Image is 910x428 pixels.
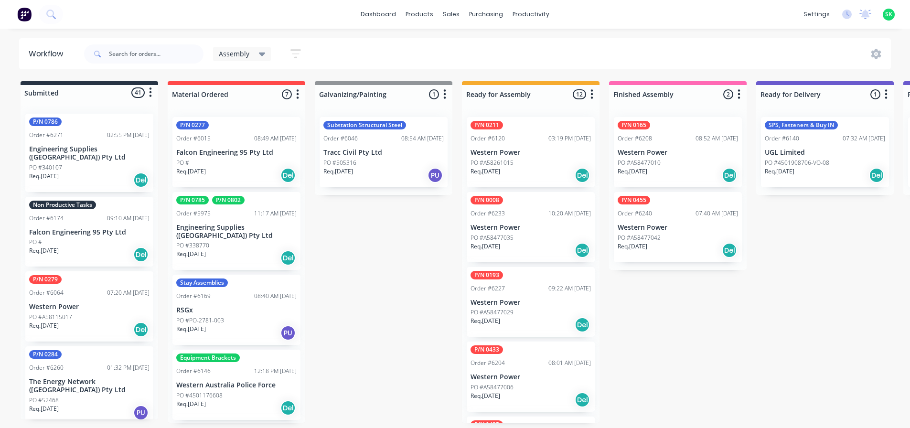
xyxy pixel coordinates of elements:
div: SPS, Fasteners & Buy IN [765,121,838,129]
div: Order #6260 [29,364,64,372]
div: SPS, Fasteners & Buy INOrder #614007:32 AM [DATE]UGL LimitedPO #4501908706-VO-08Req.[DATE]Del [761,117,889,187]
div: P/N 0211 [471,121,503,129]
div: P/N 0279 [29,275,62,284]
div: Order #6046 [323,134,358,143]
div: 08:49 AM [DATE] [254,134,297,143]
div: Order #6146 [176,367,211,375]
p: Req. [DATE] [471,392,500,400]
div: 07:32 AM [DATE] [843,134,885,143]
p: Req. [DATE] [323,167,353,176]
div: 01:32 PM [DATE] [107,364,150,372]
p: Req. [DATE] [29,321,59,330]
div: Order #6174 [29,214,64,223]
div: P/N 0193Order #622709:22 AM [DATE]Western PowerPO #A58477029Req.[DATE]Del [467,267,595,337]
div: Non Productive Tasks [29,201,96,209]
div: P/N 0802 [212,196,245,204]
div: P/N 0433 [471,345,503,354]
div: Del [280,250,296,266]
div: 08:52 AM [DATE] [696,134,738,143]
div: Stay AssembliesOrder #616908:40 AM [DATE]RSGxPO #PO-2781-003Req.[DATE]PU [172,275,300,345]
p: Engineering Supplies ([GEOGRAPHIC_DATA]) Pty Ltd [176,224,297,240]
div: P/N 0165Order #620808:52 AM [DATE]Western PowerPO #A58477010Req.[DATE]Del [614,117,742,187]
div: Order #6015 [176,134,211,143]
p: Falcon Engineering 95 Pty Ltd [176,149,297,157]
div: Workflow [29,48,68,60]
p: Req. [DATE] [765,167,794,176]
p: UGL Limited [765,149,885,157]
div: P/N 0785 [176,196,209,204]
p: RSGx [176,306,297,314]
div: P/N 0008Order #623310:20 AM [DATE]Western PowerPO #A58477035Req.[DATE]Del [467,192,595,262]
div: Order #6227 [471,284,505,293]
p: Req. [DATE] [176,400,206,408]
p: Western Power [618,224,738,232]
p: The Energy Network ([GEOGRAPHIC_DATA]) Pty Ltd [29,378,150,394]
input: Search for orders... [109,44,203,64]
div: 09:22 AM [DATE] [548,284,591,293]
div: 08:54 AM [DATE] [401,134,444,143]
div: Order #6240 [618,209,652,218]
p: Req. [DATE] [29,405,59,413]
div: 07:20 AM [DATE] [107,289,150,297]
div: Order #6169 [176,292,211,300]
p: Req. [DATE] [471,242,500,251]
div: Del [722,168,737,183]
div: 08:01 AM [DATE] [548,359,591,367]
div: P/N 0786Order #627102:55 PM [DATE]Engineering Supplies ([GEOGRAPHIC_DATA]) Pty LtdPO #340107Req.[... [25,114,153,192]
p: Req. [DATE] [29,172,59,181]
div: P/N 0786 [29,118,62,126]
div: P/N 0455Order #624007:40 AM [DATE]Western PowerPO #A58477042Req.[DATE]Del [614,192,742,262]
p: Engineering Supplies ([GEOGRAPHIC_DATA]) Pty Ltd [29,145,150,161]
div: Substation Structural Steel [323,121,406,129]
div: sales [438,7,464,21]
p: PO #A58477042 [618,234,661,242]
div: 03:19 PM [DATE] [548,134,591,143]
div: 02:55 PM [DATE] [107,131,150,139]
p: PO #4501176608 [176,391,223,400]
p: PO #338770 [176,241,209,250]
p: PO #PO-2781-003 [176,316,224,325]
div: products [401,7,438,21]
p: Req. [DATE] [29,246,59,255]
div: Order #6204 [471,359,505,367]
div: Non Productive TasksOrder #617409:10 AM [DATE]Falcon Engineering 95 Pty LtdPO #Req.[DATE]Del [25,197,153,267]
a: dashboard [356,7,401,21]
div: Del [575,392,590,407]
div: P/N 0284 [29,350,62,359]
p: Req. [DATE] [471,167,500,176]
p: Western Power [471,149,591,157]
div: Equipment Brackets [176,353,240,362]
p: Western Power [29,303,150,311]
div: Stay Assemblies [176,278,228,287]
div: P/N 0785P/N 0802Order #597511:17 AM [DATE]Engineering Supplies ([GEOGRAPHIC_DATA]) Pty LtdPO #338... [172,192,300,270]
div: Substation Structural SteelOrder #604608:54 AM [DATE]Tracc Civil Pty LtdPO #505316Req.[DATE]PU [320,117,448,187]
div: Del [280,168,296,183]
div: Order #5975 [176,209,211,218]
div: P/N 0211Order #612003:19 PM [DATE]Western PowerPO #A58261015Req.[DATE]Del [467,117,595,187]
div: PU [133,405,149,420]
div: Del [575,243,590,258]
div: P/N 0279Order #606407:20 AM [DATE]Western PowerPO #A58115017Req.[DATE]Del [25,271,153,342]
p: Western Power [471,373,591,381]
div: Del [280,400,296,416]
div: Equipment BracketsOrder #614612:18 PM [DATE]Western Australia Police ForcePO #4501176608Req.[DATE... [172,350,300,420]
div: Order #6140 [765,134,799,143]
p: Req. [DATE] [618,242,647,251]
div: 08:40 AM [DATE] [254,292,297,300]
p: PO #4501908706-VO-08 [765,159,829,167]
p: PO # [29,238,42,246]
p: Western Australia Police Force [176,381,297,389]
div: settings [799,7,835,21]
div: Del [722,243,737,258]
img: Factory [17,7,32,21]
div: P/N 0008 [471,196,503,204]
p: PO #A58477010 [618,159,661,167]
div: Order #6120 [471,134,505,143]
p: PO #A58477035 [471,234,514,242]
div: PU [428,168,443,183]
p: Falcon Engineering 95 Pty Ltd [29,228,150,236]
div: Del [133,322,149,337]
p: Western Power [618,149,738,157]
div: 11:17 AM [DATE] [254,209,297,218]
span: SK [885,10,892,19]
